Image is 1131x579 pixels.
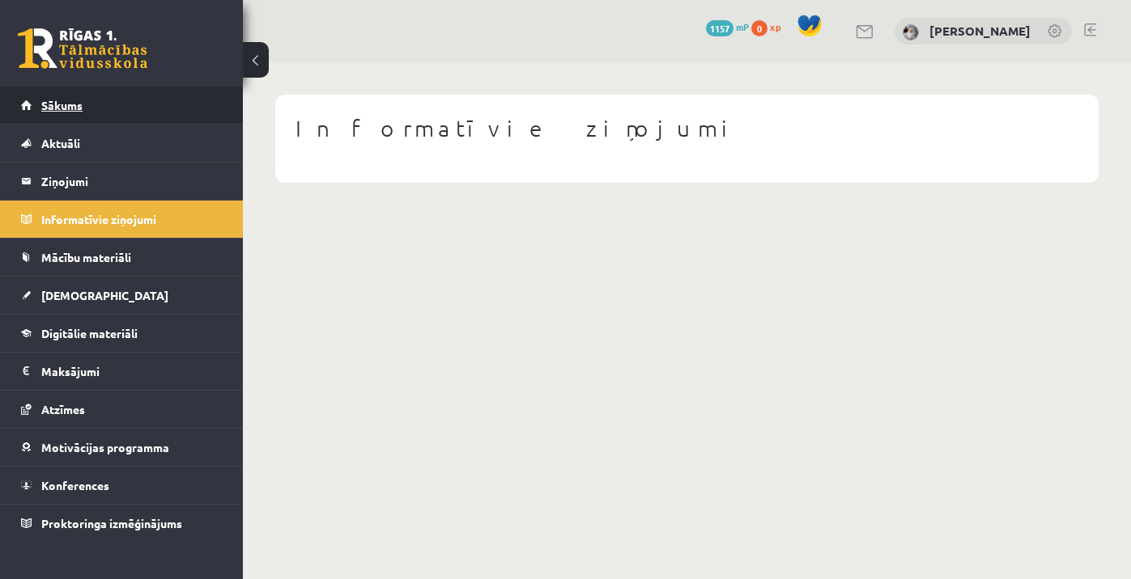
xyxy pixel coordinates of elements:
span: Aktuāli [41,136,80,150]
a: Aktuāli [21,125,223,162]
a: Atzīmes [21,391,223,428]
a: Proktoringa izmēģinājums [21,505,223,542]
a: Motivācijas programma [21,429,223,466]
h1: Informatīvie ziņojumi [296,115,1078,142]
span: mP [736,20,749,33]
a: Konferences [21,467,223,504]
a: [PERSON_NAME] [929,23,1031,39]
span: [DEMOGRAPHIC_DATA] [41,288,168,302]
span: Digitālie materiāli [41,326,138,340]
span: Konferences [41,478,109,492]
a: Informatīvie ziņojumi [21,201,223,238]
img: Emīlija Kajaka [903,24,919,40]
span: Motivācijas programma [41,440,169,454]
span: Sākums [41,98,83,112]
legend: Maksājumi [41,353,223,390]
a: Ziņojumi [21,163,223,200]
span: Atzīmes [41,402,85,416]
a: Rīgas 1. Tālmācības vidusskola [18,28,147,69]
a: 0 xp [751,20,789,33]
a: Mācību materiāli [21,239,223,276]
a: 1157 mP [706,20,749,33]
span: 1157 [706,20,733,36]
span: xp [770,20,780,33]
span: 0 [751,20,767,36]
a: [DEMOGRAPHIC_DATA] [21,277,223,314]
legend: Ziņojumi [41,163,223,200]
span: Mācību materiāli [41,250,131,264]
legend: Informatīvie ziņojumi [41,201,223,238]
span: Proktoringa izmēģinājums [41,516,182,530]
a: Sākums [21,87,223,124]
a: Maksājumi [21,353,223,390]
a: Digitālie materiāli [21,315,223,352]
